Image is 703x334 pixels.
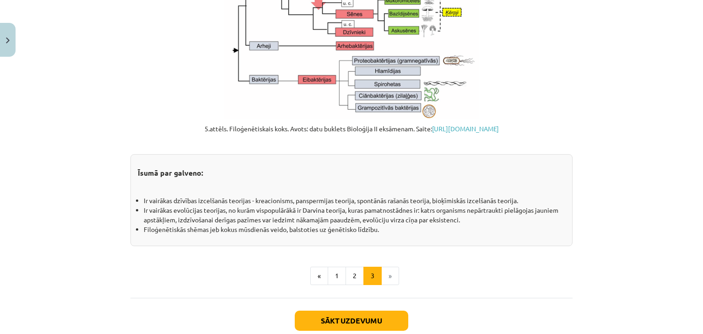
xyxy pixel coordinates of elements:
a: [URL][DOMAIN_NAME] [432,124,499,133]
img: icon-close-lesson-0947bae3869378f0d4975bcd49f059093ad1ed9edebbc8119c70593378902aed.svg [6,38,10,43]
p: 5.attēls. Filoģenētiskais koks. Avots: datu buklets Bioloģija II eksāmenam. Saite: [130,124,573,134]
nav: Page navigation example [130,267,573,285]
button: Sākt uzdevumu [295,311,408,331]
button: 3 [363,267,382,285]
button: 2 [346,267,364,285]
strong: Īsumā par galveno: [138,168,203,178]
li: Filoģenētiskās shēmas jeb kokus mūsdienās veido, balstoties uz ģenētisko līdzību. [144,225,565,234]
li: Ir vairākas evolūcijas teorijas, no kurām vispopulārākā ir Darvina teorija, kuras pamatnostādnes ... [144,205,565,225]
li: Ir vairākas dzīvības izcelšanās teorijas - kreacionisms, panspermijas teorija, spontānās rašanās ... [144,196,565,205]
button: « [310,267,328,285]
button: 1 [328,267,346,285]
